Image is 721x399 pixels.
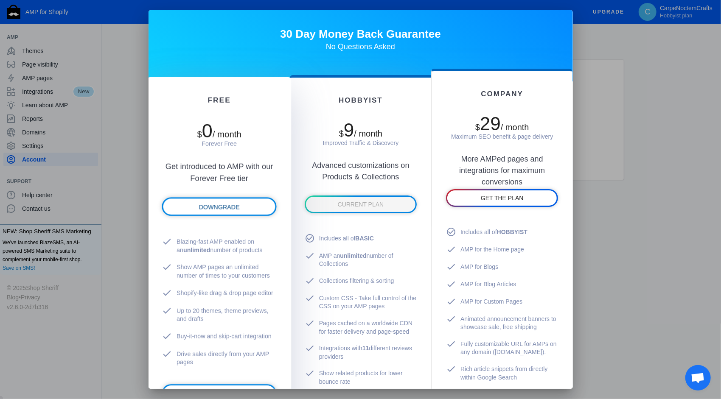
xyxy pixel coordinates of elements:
[446,364,460,374] mat-icon: check
[451,133,553,140] span: Maximum SEO benefit & page delivery
[481,195,524,201] span: GET THE PLAN
[460,228,527,237] span: Includes all of
[162,236,177,246] mat-icon: check
[340,252,366,259] b: unlimited
[344,120,354,140] span: 9
[446,279,460,289] mat-icon: check
[202,140,237,147] span: Forever Free
[162,305,177,315] mat-icon: check
[497,229,527,235] b: HOBBYIST
[446,296,460,307] mat-icon: check
[177,237,277,254] span: Blazing-fast AMP enabled on an number of products
[446,339,460,349] mat-icon: check
[305,343,319,353] mat-icon: check
[446,90,558,98] div: COMPANY
[446,314,460,324] mat-icon: check
[305,290,417,315] li: Custom CSS - Take full control of the CSS on your AMP pages
[305,147,417,183] div: Advanced customizations on Products & Collections
[212,129,241,139] span: / month
[305,96,417,105] div: HOBBYIST
[323,140,399,146] span: Improved Traffic & Discovery
[162,346,277,371] li: Drive sales directly from your AMP pages
[162,259,277,284] li: Show AMP pages an unlimited number of times to your customers
[355,235,374,242] b: BASIC
[460,263,498,271] span: AMP for Blogs
[339,129,344,138] span: $
[162,285,277,302] li: Shopify-like drag & drop page editor
[305,233,319,243] mat-icon: check_circle_outline
[446,361,558,386] li: Rich article snippets from directly within Google Search
[460,246,524,254] span: AMP for the Home page
[362,345,369,352] b: 11
[480,113,501,134] span: 29
[183,246,210,253] b: unlimited
[460,298,522,306] span: AMP for Custom Pages
[305,368,319,378] mat-icon: check
[305,251,319,261] mat-icon: check
[162,349,177,359] mat-icon: check
[338,201,384,208] span: CURRENT PLAN
[162,96,277,104] div: FREE
[162,148,277,184] div: Get introduced to AMP with our Forever Free tier
[446,244,460,254] mat-icon: check
[319,252,417,268] span: AMP an number of Collections
[501,123,529,132] span: / month
[446,336,558,361] li: Fully customizable URL for AMPs on any domain ([DOMAIN_NAME]).
[305,276,319,286] mat-icon: check
[162,302,277,327] li: Up to 20 themes, theme previews, and drafts
[162,331,177,341] mat-icon: check
[202,120,212,141] span: 0
[446,141,558,176] div: More AMPed pages and integrations for maximum conversions
[162,328,277,346] li: Buy-it-now and skip-cart integration
[305,365,417,390] li: Show related products for lower bounce rate
[319,344,417,361] span: Integrations with different reviews providers
[305,315,417,340] li: Pages cached on a worldwide CDN for faster delivery and page-speed
[305,293,319,303] mat-icon: check
[446,389,460,399] mat-icon: check
[149,42,573,51] h4: No Questions Asked
[319,234,374,243] span: Includes all of
[685,365,711,391] div: Chat öffnen
[446,227,460,237] mat-icon: check_circle_outline
[446,262,460,272] mat-icon: check
[354,129,382,138] span: / month
[446,311,558,336] li: Animated announcement banners to showcase sale, free shipping
[306,197,415,212] a: CURRENT PLAN
[162,287,177,298] mat-icon: check
[197,129,202,139] span: $
[199,204,239,210] span: DOWNGRADE
[163,198,275,215] a: DOWNGRADE
[162,262,177,272] mat-icon: check
[305,273,417,290] li: Collections filtering & sorting
[475,123,480,132] span: $
[447,190,557,206] a: GET THE PLAN
[460,280,516,289] span: AMP for Blog Articles
[149,30,573,38] h3: 30 Day Money Back Guarantee
[305,318,319,328] mat-icon: check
